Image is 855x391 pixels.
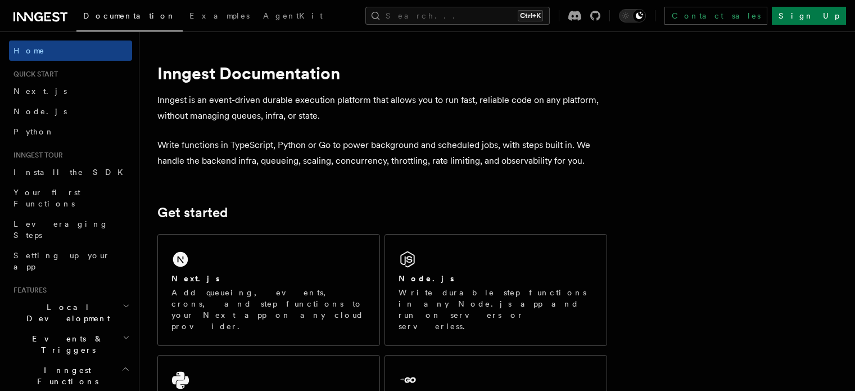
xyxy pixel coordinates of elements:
[365,7,550,25] button: Search...Ctrl+K
[157,92,607,124] p: Inngest is an event-driven durable execution platform that allows you to run fast, reliable code ...
[157,63,607,83] h1: Inngest Documentation
[13,127,55,136] span: Python
[9,41,132,61] a: Home
[9,122,132,142] a: Python
[9,297,132,329] button: Local Development
[9,214,132,245] a: Leveraging Steps
[256,3,329,30] a: AgentKit
[384,234,607,346] a: Node.jsWrite durable step functions in any Node.js app and run on servers or serverless.
[9,81,132,101] a: Next.js
[399,287,593,332] p: Write durable step functions in any Node.js app and run on servers or serverless.
[9,70,58,79] span: Quick start
[9,162,132,182] a: Install the SDK
[171,273,220,284] h2: Next.js
[157,205,228,221] a: Get started
[157,234,380,346] a: Next.jsAdd queueing, events, crons, and step functions to your Next app on any cloud provider.
[189,11,250,20] span: Examples
[399,273,454,284] h2: Node.js
[13,188,80,208] span: Your first Functions
[171,287,366,332] p: Add queueing, events, crons, and step functions to your Next app on any cloud provider.
[9,182,132,214] a: Your first Functions
[518,10,543,21] kbd: Ctrl+K
[183,3,256,30] a: Examples
[13,87,67,96] span: Next.js
[9,302,123,324] span: Local Development
[619,9,646,23] button: Toggle dark mode
[9,329,132,360] button: Events & Triggers
[9,245,132,277] a: Setting up your app
[83,11,176,20] span: Documentation
[772,7,846,25] a: Sign Up
[9,151,63,160] span: Inngest tour
[13,251,110,271] span: Setting up your app
[9,286,47,295] span: Features
[13,168,130,177] span: Install the SDK
[263,11,323,20] span: AgentKit
[9,365,121,387] span: Inngest Functions
[13,45,45,56] span: Home
[157,137,607,169] p: Write functions in TypeScript, Python or Go to power background and scheduled jobs, with steps bu...
[664,7,767,25] a: Contact sales
[13,219,108,240] span: Leveraging Steps
[9,101,132,122] a: Node.js
[9,333,123,356] span: Events & Triggers
[76,3,183,32] a: Documentation
[13,107,67,116] span: Node.js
